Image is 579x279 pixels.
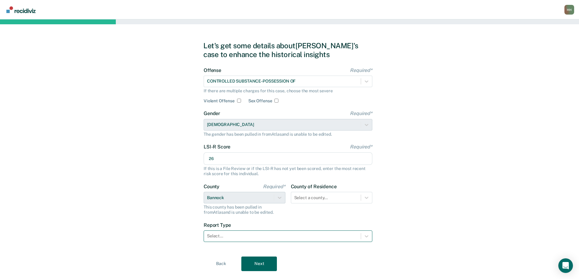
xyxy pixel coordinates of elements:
label: Gender [204,111,372,116]
div: If there are multiple charges for this case, choose the most severe [204,88,372,94]
button: Next [241,257,277,271]
span: Required* [350,67,372,73]
label: Report Type [204,222,372,228]
div: H H [564,5,574,15]
span: Required* [263,184,285,189]
label: County of Residence [291,184,373,189]
div: Let's get some details about [PERSON_NAME]'s case to enhance the historical insights [203,41,376,59]
label: Violent Offense [204,98,235,104]
span: Required* [350,111,372,116]
div: If this is a File Review or if the LSI-R has not yet been scored, enter the most recent risk scor... [204,166,372,176]
div: This county has been pulled in from Atlas and is unable to be edited. [204,205,285,215]
button: Back [203,257,239,271]
label: LSI-R Score [204,144,372,150]
label: Sex Offense [248,98,272,104]
label: Offense [204,67,372,73]
div: The gender has been pulled in from Atlas and is unable to be edited. [204,132,372,137]
label: County [204,184,285,189]
div: Open Intercom Messenger [558,258,573,273]
img: Recidiviz [6,6,36,13]
span: Required* [350,144,372,150]
button: Profile dropdown button [564,5,574,15]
